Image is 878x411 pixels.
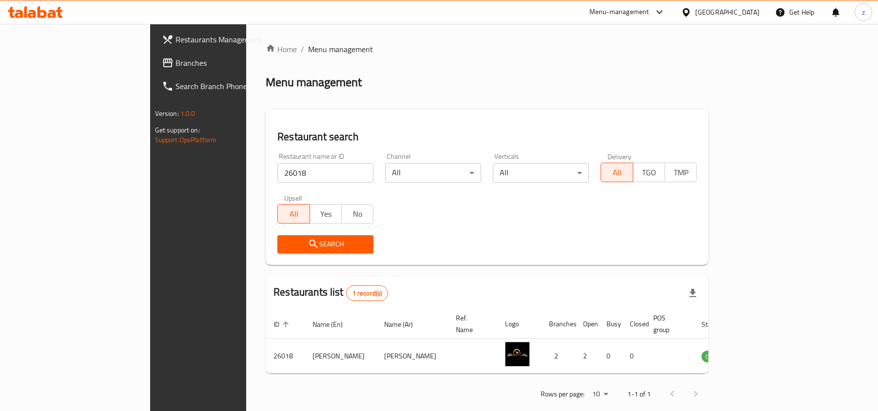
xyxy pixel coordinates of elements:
img: Hachi Basha [505,342,529,366]
h2: Restaurants list [273,285,388,301]
p: 1-1 of 1 [627,388,651,400]
span: OPEN [702,351,725,362]
h2: Restaurant search [277,130,697,144]
span: Menu management [308,43,373,55]
div: All [493,163,589,183]
a: Search Branch Phone [154,75,297,98]
nav: breadcrumb [266,43,708,55]
th: Closed [622,309,645,339]
th: Branches [541,309,575,339]
span: Status [702,318,733,330]
th: Logo [497,309,541,339]
span: Search Branch Phone [176,80,289,92]
a: Restaurants Management [154,28,297,51]
h2: Menu management [266,75,362,90]
span: Name (Ar) [384,318,426,330]
th: Open [575,309,599,339]
li: / [301,43,304,55]
button: Search [277,235,373,253]
span: POS group [653,312,682,336]
td: 0 [622,339,645,374]
td: 2 [575,339,599,374]
button: No [341,204,373,224]
input: Search for restaurant name or ID.. [277,163,373,183]
a: Branches [154,51,297,75]
td: 0 [599,339,622,374]
button: Yes [310,204,342,224]
div: Export file [681,281,704,305]
div: All [385,163,481,183]
td: [PERSON_NAME] [305,339,376,374]
span: ID [273,318,292,330]
span: Yes [314,207,338,221]
span: Restaurants Management [176,34,289,45]
span: All [282,207,306,221]
button: TGO [633,163,665,182]
span: TGO [637,166,661,180]
span: TMP [669,166,693,180]
span: All [605,166,629,180]
div: Menu-management [589,6,649,18]
span: 1.0.0 [180,107,195,120]
span: Search [285,238,366,250]
span: No [346,207,370,221]
div: [GEOGRAPHIC_DATA] [695,7,760,18]
td: [PERSON_NAME] [376,339,448,374]
button: TMP [664,163,697,182]
label: Upsell [284,194,302,201]
span: Version: [155,107,179,120]
span: Branches [176,57,289,69]
span: Name (En) [312,318,355,330]
td: 2 [541,339,575,374]
a: Support.OpsPlatform [155,133,217,146]
label: Delivery [607,153,632,160]
div: Total records count [346,285,389,301]
th: Busy [599,309,622,339]
button: All [277,204,310,224]
span: Get support on: [155,124,200,136]
span: Ref. Name [456,312,486,336]
div: Rows per page: [588,387,612,402]
button: All [601,163,633,182]
span: 1 record(s) [347,289,388,298]
span: z [862,7,865,18]
p: Rows per page: [541,388,585,400]
table: enhanced table [266,309,779,374]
